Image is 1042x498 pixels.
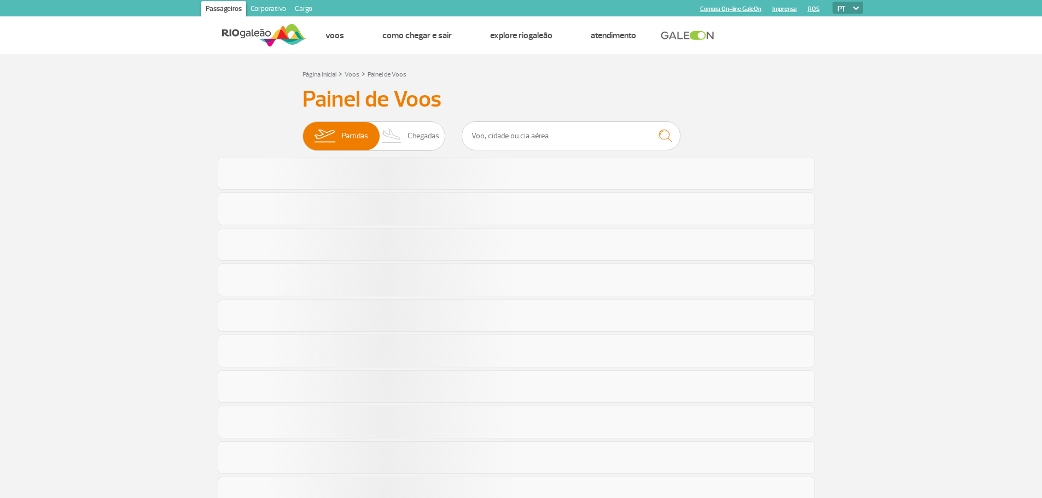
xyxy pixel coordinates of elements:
a: Atendimento [591,30,636,41]
a: Imprensa [772,5,797,13]
a: > [339,67,342,80]
a: Corporativo [246,1,290,19]
a: Compra On-line GaleOn [700,5,761,13]
a: > [362,67,365,80]
a: RQS [808,5,820,13]
a: Página Inicial [302,71,336,79]
a: Painel de Voos [368,71,406,79]
a: Passageiros [201,1,246,19]
a: Como chegar e sair [382,30,452,41]
span: Partidas [342,122,368,150]
a: Cargo [290,1,317,19]
input: Voo, cidade ou cia aérea [462,121,680,150]
img: slider-desembarque [376,122,408,150]
a: Voos [325,30,344,41]
a: Explore RIOgaleão [490,30,552,41]
img: slider-embarque [307,122,342,150]
span: Chegadas [408,122,439,150]
h3: Painel de Voos [302,86,740,113]
a: Voos [345,71,359,79]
